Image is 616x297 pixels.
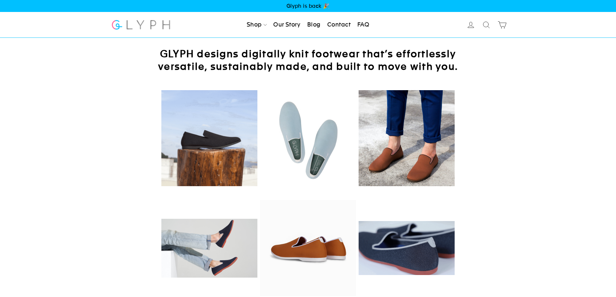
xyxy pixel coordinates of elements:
a: FAQ [355,18,372,32]
a: Our Story [271,18,303,32]
a: Contact [325,18,353,32]
ul: Primary [244,18,372,32]
img: Glyph [111,16,171,33]
h2: GLYPH designs digitally knit footwear that’s effortlessly versatile, sustainably made, and built ... [146,48,470,73]
a: Shop [244,18,269,32]
a: Blog [305,18,323,32]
